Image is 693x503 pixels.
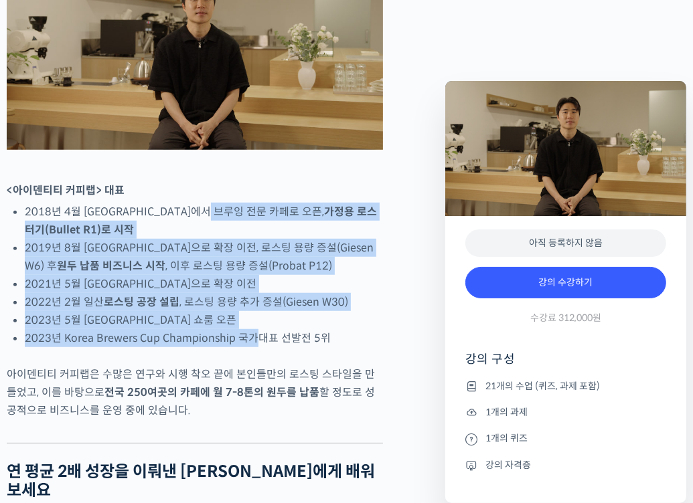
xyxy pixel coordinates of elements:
strong: 가정용 로스터기(Bullet R1)로 시작 [25,205,377,237]
li: 2018년 4월 [GEOGRAPHIC_DATA]에서 브루잉 전문 카페로 오픈, [25,203,383,239]
a: 대화 [88,392,173,425]
h2: 연 평균 2배 성장을 이뤄낸 [PERSON_NAME]에게 배워보세요 [7,462,383,501]
li: 2023년 5월 [GEOGRAPHIC_DATA] 쇼룸 오픈 [25,311,383,329]
li: 2022년 2월 일산 , 로스팅 용량 추가 증설(Giesen W30) [25,293,383,311]
li: 2021년 5월 [GEOGRAPHIC_DATA]으로 확장 이전 [25,275,383,293]
span: 설정 [207,412,223,423]
span: 대화 [123,413,139,423]
li: 2019년 8월 [GEOGRAPHIC_DATA]으로 확장 이전, 로스팅 용량 증설(Giesen W6) 후 , 이후 로스팅 용량 증설(Probat P12) [25,239,383,275]
strong: <아이덴티티 커피랩> 대표 [7,183,125,197]
div: 아직 등록하지 않음 [465,229,666,257]
li: 1개의 퀴즈 [465,431,666,447]
a: 강의 수강하기 [465,267,666,299]
li: 21개의 수업 (퀴즈, 과제 포함) [465,378,666,394]
strong: 원두 납품 비즈니스 시작 [57,259,165,273]
h4: 강의 구성 [465,351,666,378]
strong: 로스팅 공장 설립 [104,295,179,309]
strong: 전국 250여곳의 카페에 월 7-8톤의 원두를 납품 [104,385,319,399]
a: 홈 [4,392,88,425]
li: 1개의 과제 [465,404,666,420]
p: 아이덴티티 커피랩은 수많은 연구와 시행 착오 끝에 본인들만의 로스팅 스타일을 만들었고, 이를 바탕으로 할 정도로 성공적으로 비즈니스를 운영 중에 있습니다. [7,365,383,419]
li: 2023년 Korea Brewers Cup Championship 국가대표 선발전 5위 [25,329,383,347]
a: 설정 [173,392,257,425]
span: 수강료 312,000원 [530,312,601,324]
li: 강의 자격증 [465,457,666,473]
span: 홈 [42,412,50,423]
